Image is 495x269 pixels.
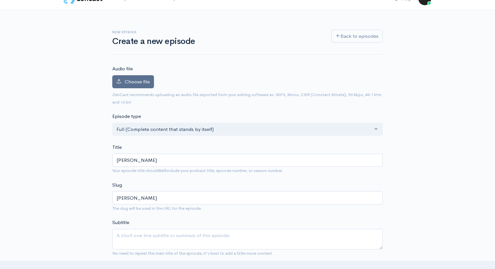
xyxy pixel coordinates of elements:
[112,250,273,256] small: No need to repeat the main title of the episode, it's best to add a little more context.
[112,181,122,189] label: Slug
[112,123,383,136] button: Full (Complete content that stands by itself)
[112,113,141,120] label: Episode type
[112,144,122,151] label: Title
[112,168,283,173] small: Your episode title should include your podcast title, episode number, or season number.
[112,205,202,211] small: The slug will be used in the URL for the episode.
[112,30,323,34] h6: New episode
[125,78,150,85] span: Choose file
[112,191,383,205] input: title-of-episode
[331,30,383,43] a: Back to episodes
[112,219,129,226] label: Subtitle
[158,168,166,173] strong: not
[112,154,383,167] input: What is the episode's title?
[112,92,381,105] small: ZenCast recommends uploading an audio file exported from your editing software as: MP3, Mono, CBR...
[112,65,133,73] label: Audio file
[112,37,323,46] h1: Create a new episode
[117,126,373,133] div: Full (Complete content that stands by itself)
